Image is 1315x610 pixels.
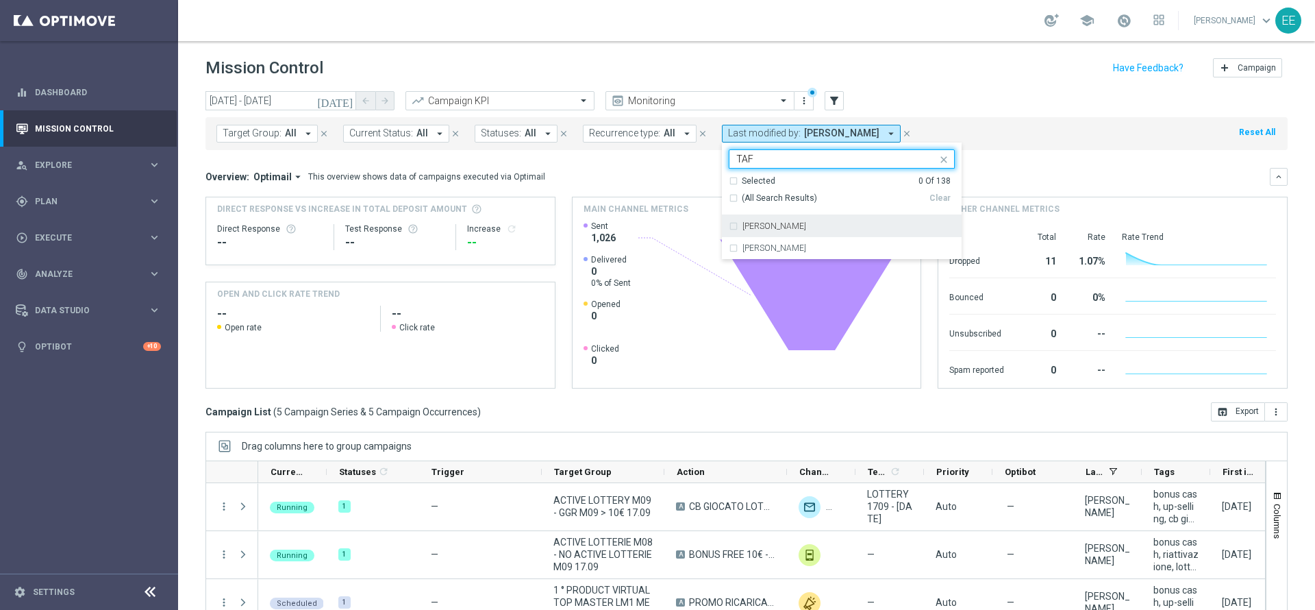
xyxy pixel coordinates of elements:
i: keyboard_arrow_right [148,267,161,280]
div: +10 [143,342,161,351]
span: Auto [936,597,957,608]
div: In-app Inbox [826,496,848,518]
button: more_vert [218,500,230,513]
h4: Main channel metrics [584,203,688,215]
i: preview [611,94,625,108]
span: Campaign [1238,63,1276,73]
span: Clicked [591,343,619,354]
span: Current Status: [349,127,413,139]
button: more_vert [218,596,230,609]
h4: Other channel metrics [949,203,1060,215]
i: close [451,129,460,138]
div: 18 Sep 2025, Thursday [1222,596,1251,609]
a: Mission Control [35,110,161,147]
i: keyboard_arrow_right [148,158,161,171]
ng-select: Monitoring [605,91,794,110]
span: All [664,127,675,139]
button: Recurrence type: All arrow_drop_down [583,125,697,143]
span: school [1079,13,1094,28]
span: A [676,550,685,559]
span: Last Modified By [1086,467,1103,477]
span: First in Range [1223,467,1255,477]
i: close [902,129,912,138]
div: equalizer Dashboard [15,87,162,98]
div: Data Studio keyboard_arrow_right [15,305,162,316]
i: gps_fixed [16,195,28,208]
div: Valentina Tafuro [729,215,955,237]
i: more_vert [218,548,230,561]
button: filter_alt [825,91,844,110]
button: close [901,126,913,141]
div: 17 Sep 2025, Wednesday [1222,500,1251,513]
i: trending_up [411,94,425,108]
i: refresh [506,223,517,234]
div: Unsubscribed [949,321,1004,343]
button: play_circle_outline Execute keyboard_arrow_right [15,232,162,243]
button: add Campaign [1213,58,1282,77]
span: Statuses: [481,127,521,139]
input: Select date range [205,91,356,110]
i: filter_alt [828,95,840,107]
span: A [676,598,685,607]
label: [PERSON_NAME] [742,222,806,230]
div: Row Groups [242,441,412,452]
div: 0 [1020,358,1056,380]
button: more_vert [1265,402,1288,422]
span: (All Search Results) [742,193,817,204]
span: Target Group [554,467,612,477]
colored-tag: Scheduled [270,596,324,609]
span: ACTIVE LOTTERIE M08 - NO ACTIVE LOTTERIE M09 17.09 [553,536,653,573]
span: Explore [35,161,148,169]
span: — [867,596,875,609]
button: track_changes Analyze keyboard_arrow_right [15,269,162,280]
div: Dropped [949,249,1004,271]
i: arrow_back [361,96,371,106]
span: ( [273,406,277,418]
button: Target Group: All arrow_drop_down [216,125,318,143]
button: close [697,126,709,141]
span: Analyze [35,270,148,278]
i: refresh [890,466,901,477]
button: keyboard_arrow_down [1270,168,1288,186]
div: Spam reported [949,358,1004,380]
span: 1,026 [591,232,616,244]
span: BONUS FREE 10€ - SPENDIBILE G&V [689,548,775,561]
button: more_vert [797,93,811,109]
div: Selected [742,175,775,187]
div: 1 [338,596,351,609]
i: arrow_forward [380,96,390,106]
i: more_vert [799,95,810,106]
div: Edoardo Ellena [1085,542,1130,567]
i: open_in_browser [1217,406,1228,417]
span: Last modified by: [728,127,801,139]
span: 0 [591,310,621,322]
button: [DATE] [315,91,356,112]
span: Trigger [431,467,464,477]
button: gps_fixed Plan keyboard_arrow_right [15,196,162,207]
button: lightbulb Optibot +10 [15,341,162,352]
ng-select: Campaign KPI [405,91,594,110]
div: 0 Of 138 [918,175,951,187]
div: Test Response [345,223,444,234]
span: All [525,127,536,139]
span: Optibot [1005,467,1036,477]
span: Open rate [225,322,262,333]
div: Data Studio [16,304,148,317]
span: Calculate column [376,464,389,479]
ng-dropdown-panel: Options list [722,175,962,260]
i: close [559,129,568,138]
span: CB GIOCATO LOTTERIE 10% MAX 200 EURO - SPENDIBILE LOTTERIE [689,500,775,513]
i: track_changes [16,268,28,280]
button: close [449,126,462,141]
div: Optimail [799,496,821,518]
h4: OPEN AND CLICK RATE TREND [217,288,340,300]
div: Total [1020,232,1056,243]
div: In-app Inbox [799,544,821,566]
button: Statuses: All arrow_drop_down [475,125,558,143]
div: 0 [1020,285,1056,307]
